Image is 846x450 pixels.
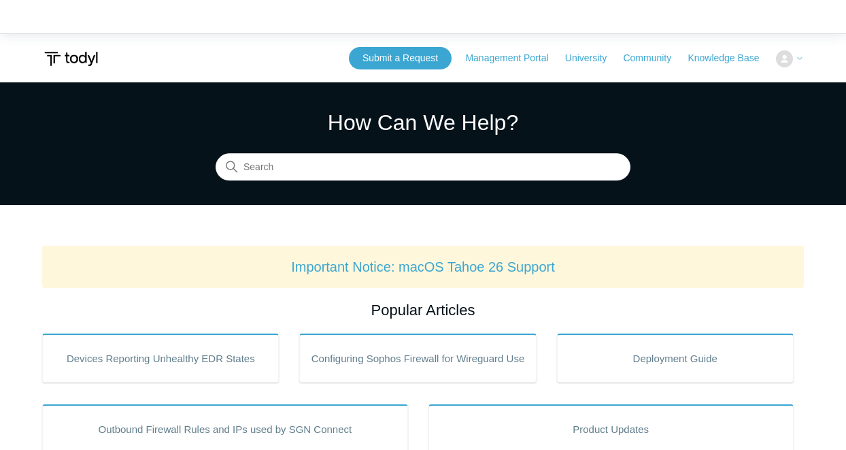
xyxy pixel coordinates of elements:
[291,259,555,274] a: Important Notice: macOS Tahoe 26 Support
[349,47,452,69] a: Submit a Request
[42,334,279,383] a: Devices Reporting Unhealthy EDR States
[42,46,100,71] img: Todyl Support Center Help Center home page
[42,299,804,321] h2: Popular Articles
[565,51,620,65] a: University
[216,154,630,181] input: Search
[557,334,794,383] a: Deployment Guide
[688,51,773,65] a: Knowledge Base
[216,106,630,139] h1: How Can We Help?
[465,51,562,65] a: Management Portal
[623,51,685,65] a: Community
[299,334,536,383] a: Configuring Sophos Firewall for Wireguard Use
